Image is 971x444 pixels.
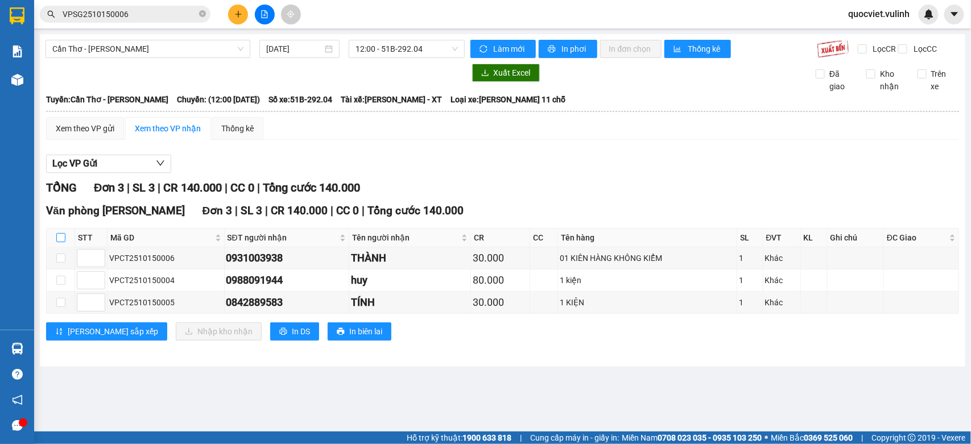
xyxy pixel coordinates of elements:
div: VPCT2510150004 [109,274,222,287]
span: question-circle [12,369,23,380]
div: Khác [765,274,799,287]
span: Đã giao [825,68,858,93]
th: CC [530,229,558,247]
button: syncLàm mới [470,40,536,58]
th: Tên hàng [558,229,737,247]
button: Lọc VP Gửi [46,155,171,173]
span: Cần Thơ - Hồ Chí Minh [52,40,243,57]
span: In biên lai [349,325,382,338]
div: 1 [739,296,761,309]
b: Tuyến: Cần Thơ - [PERSON_NAME] [46,95,168,104]
span: | [225,181,228,194]
span: printer [548,45,557,54]
span: caret-down [949,9,960,19]
div: 01 KIÊN HÀNG KHÔNG KIỂM [560,252,735,264]
td: VPCT2510150005 [108,292,225,314]
span: | [330,204,333,217]
span: download [481,69,489,78]
td: 0988091944 [225,269,349,292]
span: CC 0 [336,204,359,217]
div: 30.000 [473,294,528,310]
span: Đơn 3 [203,204,233,217]
span: Tên người nhận [352,231,459,244]
span: SL 3 [241,204,262,217]
span: environment [65,27,75,36]
strong: 0369 525 060 [804,433,853,442]
img: icon-new-feature [924,9,934,19]
b: [PERSON_NAME] [65,7,161,22]
button: plus [228,5,248,24]
span: TỔNG [46,181,77,194]
div: THÀNH [351,250,469,266]
span: file-add [261,10,268,18]
span: In DS [292,325,310,338]
button: printerIn biên lai [328,322,391,341]
li: 1900 8181 [5,82,217,96]
span: Trên xe [927,68,960,93]
span: ⚪️ [765,435,768,440]
span: CC 0 [230,181,254,194]
img: logo-vxr [10,7,24,24]
button: aim [281,5,301,24]
span: CR 140.000 [163,181,222,194]
span: Chuyến: (12:00 [DATE]) [177,93,260,106]
button: printerIn phơi [539,40,597,58]
span: bar-chart [673,45,683,54]
span: Loại xe: [PERSON_NAME] 11 chỗ [451,93,565,106]
div: 1 [739,274,761,287]
div: 30.000 [473,250,528,266]
span: SĐT người nhận [228,231,337,244]
span: Cung cấp máy in - giấy in: [530,431,619,444]
span: Lọc VP Gửi [52,156,97,171]
span: printer [337,327,345,337]
span: printer [279,327,287,337]
strong: 1900 633 818 [462,433,511,442]
th: STT [75,229,108,247]
span: | [861,431,863,444]
span: Mã GD [110,231,213,244]
input: 15/10/2025 [266,43,323,55]
img: warehouse-icon [11,74,23,86]
span: SL 3 [133,181,155,194]
div: 0931003938 [226,250,347,266]
div: TÍNH [351,294,469,310]
span: In phơi [562,43,588,55]
span: ĐC Giao [887,231,947,244]
img: 9k= [817,40,849,58]
span: Lọc CR [869,43,898,55]
span: quocviet.vulinh [839,7,919,21]
button: In đơn chọn [600,40,662,58]
button: caret-down [944,5,964,24]
button: printerIn DS [270,322,319,341]
th: KL [801,229,828,247]
td: 0842889583 [225,292,349,314]
span: 12:00 - 51B-292.04 [356,40,457,57]
span: Tài xế: [PERSON_NAME] - XT [341,93,442,106]
span: | [520,431,522,444]
span: close-circle [199,9,206,20]
span: [PERSON_NAME] sắp xếp [68,325,158,338]
th: ĐVT [763,229,801,247]
span: notification [12,395,23,405]
div: 1 kiện [560,274,735,287]
div: 1 [739,252,761,264]
span: | [158,181,160,194]
span: Xuất Excel [494,67,531,79]
div: Khác [765,296,799,309]
span: Tổng cước 140.000 [263,181,360,194]
button: bar-chartThống kê [664,40,731,58]
span: | [265,204,268,217]
button: downloadXuất Excel [472,64,540,82]
td: THÀNH [349,247,471,269]
td: huy [349,269,471,292]
div: Xem theo VP gửi [56,122,114,135]
span: Hỗ trợ kỹ thuật: [407,431,511,444]
th: SL [737,229,763,247]
td: VPCT2510150006 [108,247,225,269]
button: sort-ascending[PERSON_NAME] sắp xếp [46,322,167,341]
span: search [47,10,55,18]
div: VPCT2510150005 [109,296,222,309]
div: Thống kê [221,122,254,135]
span: Số xe: 51B-292.04 [268,93,332,106]
th: Ghi chú [828,229,884,247]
